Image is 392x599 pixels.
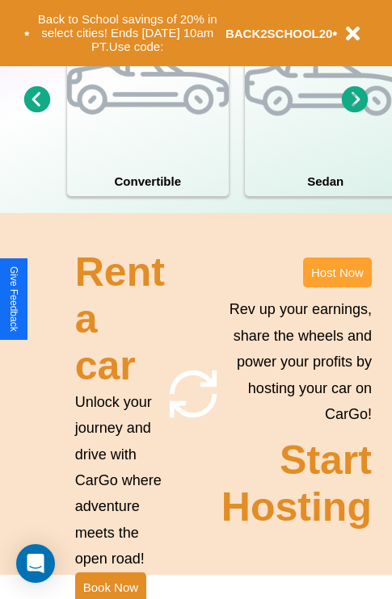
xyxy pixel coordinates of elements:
button: Back to School savings of 20% in select cities! Ends [DATE] 10am PT.Use code: [30,8,226,58]
button: Host Now [303,258,372,287]
h4: Convertible [67,166,229,196]
b: BACK2SCHOOL20 [226,27,333,40]
p: Unlock your journey and drive with CarGo where adventure meets the open road! [75,389,165,572]
h2: Rent a car [75,249,165,389]
h2: Start Hosting [221,437,372,530]
div: Give Feedback [8,266,19,332]
p: Rev up your earnings, share the wheels and power your profits by hosting your car on CarGo! [221,296,372,427]
div: Open Intercom Messenger [16,544,55,583]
